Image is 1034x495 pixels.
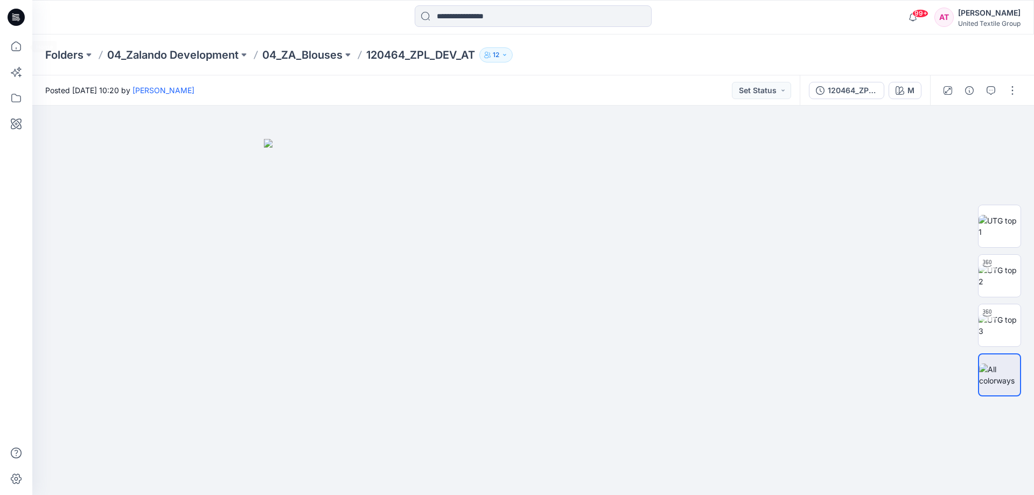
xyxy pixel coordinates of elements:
[979,314,1021,337] img: UTG top 3
[107,47,239,62] a: 04_Zalando Development
[132,86,194,95] a: [PERSON_NAME]
[958,19,1021,27] div: United Textile Group
[828,85,877,96] div: 120464_ZPL_2DEV_AT
[979,364,1020,386] img: All colorways
[907,85,914,96] div: M
[366,47,475,62] p: 120464_ZPL_DEV_AT
[45,85,194,96] span: Posted [DATE] 10:20 by
[912,9,928,18] span: 99+
[958,6,1021,19] div: [PERSON_NAME]
[479,47,513,62] button: 12
[493,49,499,61] p: 12
[934,8,954,27] div: AT
[979,264,1021,287] img: UTG top 2
[889,82,921,99] button: M
[809,82,884,99] button: 120464_ZPL_2DEV_AT
[262,47,343,62] a: 04_ZA_Blouses
[979,215,1021,238] img: UTG top 1
[45,47,83,62] a: Folders
[961,82,978,99] button: Details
